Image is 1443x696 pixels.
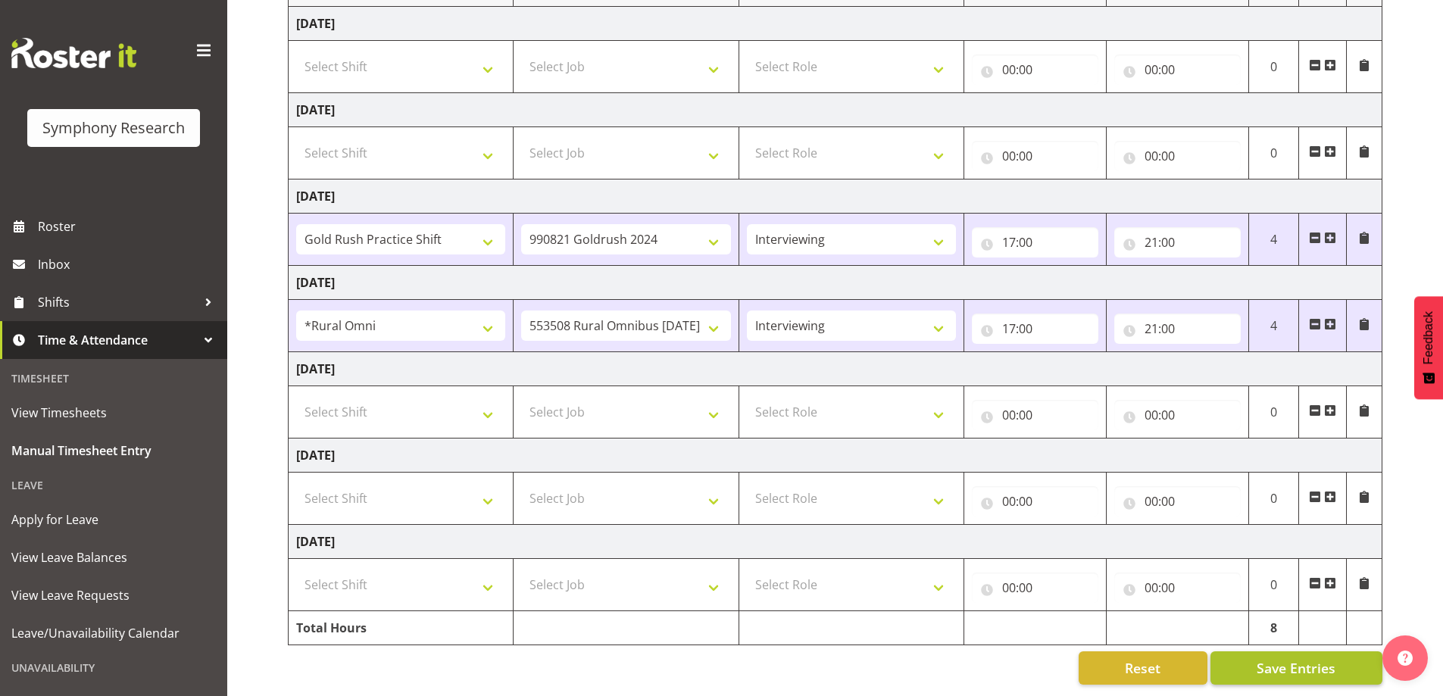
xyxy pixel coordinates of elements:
input: Click to select... [1114,227,1241,257]
input: Click to select... [1114,486,1241,517]
td: [DATE] [289,7,1382,41]
a: View Leave Requests [4,576,223,614]
input: Click to select... [972,486,1098,517]
span: View Leave Balances [11,546,216,569]
input: Click to select... [972,573,1098,603]
a: Apply for Leave [4,501,223,538]
td: [DATE] [289,93,1382,127]
input: Click to select... [972,227,1098,257]
td: 0 [1248,41,1299,93]
input: Click to select... [1114,141,1241,171]
img: help-xxl-2.png [1398,651,1413,666]
a: View Leave Balances [4,538,223,576]
input: Click to select... [972,141,1098,171]
a: Leave/Unavailability Calendar [4,614,223,652]
input: Click to select... [1114,573,1241,603]
span: Leave/Unavailability Calendar [11,622,216,645]
td: [DATE] [289,525,1382,559]
div: Unavailability [4,652,223,683]
span: Feedback [1422,311,1435,364]
td: 0 [1248,473,1299,525]
input: Click to select... [972,314,1098,344]
div: Symphony Research [42,117,185,139]
div: Leave [4,470,223,501]
span: Inbox [38,253,220,276]
span: Time & Attendance [38,329,197,351]
span: Manual Timesheet Entry [11,439,216,462]
button: Save Entries [1210,651,1382,685]
input: Click to select... [972,55,1098,85]
td: 0 [1248,386,1299,439]
span: View Timesheets [11,401,216,424]
span: Roster [38,215,220,238]
div: Timesheet [4,363,223,394]
input: Click to select... [972,400,1098,430]
span: Save Entries [1257,658,1335,678]
td: [DATE] [289,266,1382,300]
input: Click to select... [1114,55,1241,85]
span: Apply for Leave [11,508,216,531]
input: Click to select... [1114,400,1241,430]
td: [DATE] [289,439,1382,473]
input: Click to select... [1114,314,1241,344]
img: Rosterit website logo [11,38,136,68]
td: 4 [1248,300,1299,352]
span: View Leave Requests [11,584,216,607]
span: Shifts [38,291,197,314]
td: [DATE] [289,179,1382,214]
td: [DATE] [289,352,1382,386]
td: 8 [1248,611,1299,645]
td: 0 [1248,559,1299,611]
button: Feedback - Show survey [1414,296,1443,399]
td: 0 [1248,127,1299,179]
button: Reset [1079,651,1207,685]
td: Total Hours [289,611,514,645]
a: Manual Timesheet Entry [4,432,223,470]
span: Reset [1125,658,1160,678]
a: View Timesheets [4,394,223,432]
td: 4 [1248,214,1299,266]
